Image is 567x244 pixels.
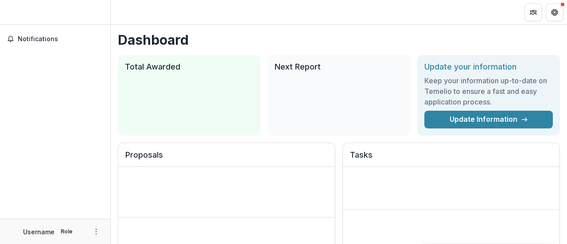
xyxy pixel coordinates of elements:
button: Partners [524,4,542,21]
p: Role [58,228,75,236]
h3: Keep your information up-to-date on Temelio to ensure a fast and easy application process. [424,75,553,107]
a: Update Information [424,111,553,128]
h2: Total Awarded [125,62,253,72]
h2: Proposals [125,150,328,167]
h2: Update your information [424,62,553,72]
button: More [91,226,101,237]
h2: Tasks [350,150,552,167]
h1: Dashboard [118,32,560,48]
p: Username [23,227,54,236]
h2: Next Report [275,62,403,72]
button: Notifications [4,32,107,46]
button: Get Help [546,4,563,21]
span: Notifications [18,35,103,43]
